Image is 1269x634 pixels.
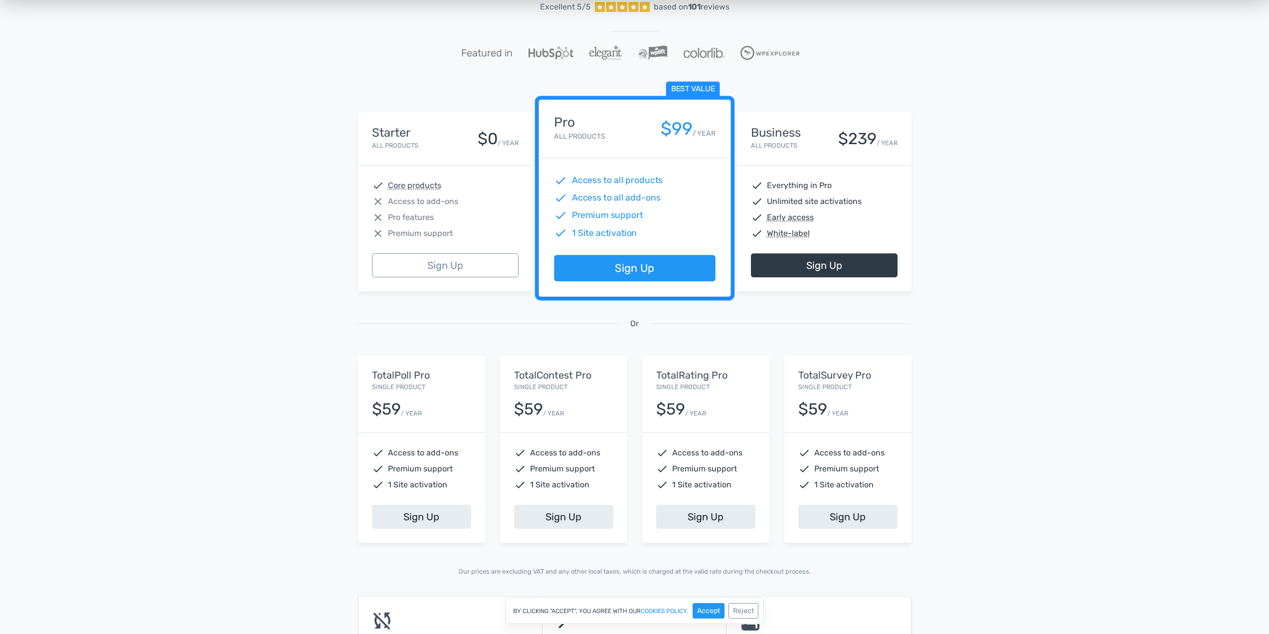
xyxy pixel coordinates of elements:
div: $59 [514,401,543,418]
span: Premium support [672,463,737,475]
abbr: Early access [767,211,814,223]
span: check [751,196,763,208]
span: Premium support [388,227,453,239]
span: check [798,463,810,475]
span: Access to add-ons [388,196,458,208]
img: Colorlib [684,48,725,58]
span: check [554,209,567,222]
span: Access to all add-ons [571,192,660,205]
button: Reject [728,603,758,619]
span: check [751,227,763,239]
span: Access to add-ons [814,447,885,459]
span: Premium support [571,209,643,222]
span: check [514,479,526,491]
span: Premium support [388,463,453,475]
small: Single Product [514,383,567,391]
small: Single Product [656,383,710,391]
small: All Products [751,142,797,149]
a: Sign Up [514,505,613,529]
img: ElegantThemes [589,45,622,60]
span: close [372,227,384,239]
a: cookies policy [641,608,687,614]
abbr: White-label [767,227,810,239]
span: check [514,463,526,475]
span: check [554,174,567,187]
abbr: Core products [388,180,441,192]
span: check [372,463,384,475]
span: check [751,211,763,223]
span: check [554,192,567,205]
h4: Pro [554,115,605,130]
span: check [656,463,668,475]
a: Sign Up [554,255,715,282]
span: 1 Site activation [388,479,447,491]
img: WPLift [638,45,667,60]
a: Sign Up [372,505,471,529]
small: All Products [372,142,418,149]
small: / YEAR [827,409,848,418]
span: check [372,447,384,459]
span: Premium support [530,463,595,475]
h5: TotalPoll Pro [372,370,471,381]
button: Accept [693,603,725,619]
span: Everything in Pro [767,180,832,192]
span: close [372,196,384,208]
h4: Starter [372,126,418,139]
img: Hubspot [529,46,573,59]
span: Access to all products [571,174,663,187]
h5: Featured in [461,47,513,58]
span: Best value [666,82,720,97]
span: check [798,447,810,459]
div: $59 [656,401,685,418]
span: Access to add-ons [388,447,458,459]
div: $239 [838,130,877,148]
span: Access to add-ons [530,447,600,459]
span: 1 Site activation [814,479,874,491]
a: Sign Up [751,253,898,277]
span: 1 Site activation [530,479,589,491]
div: $0 [478,130,498,148]
span: check [514,447,526,459]
p: Our prices are excluding VAT and any other local taxes, which is charged at the valid rate during... [358,567,911,576]
small: / YEAR [498,138,519,148]
small: / YEAR [685,409,706,418]
h5: TotalSurvey Pro [798,370,898,381]
div: based on reviews [654,1,729,13]
span: Pro features [388,211,434,223]
span: 1 Site activation [672,479,731,491]
span: 1 Site activation [571,226,637,239]
div: $59 [372,401,401,418]
small: / YEAR [401,409,422,418]
small: / YEAR [692,128,715,139]
span: check [751,180,763,192]
a: Sign Up [372,253,519,277]
span: Or [630,318,639,330]
span: Excellent 5/5 [540,1,591,13]
span: Premium support [814,463,879,475]
span: Access to add-ons [672,447,742,459]
small: Single Product [372,383,425,391]
small: / YEAR [877,138,898,148]
span: check [798,479,810,491]
small: All Products [554,132,605,141]
a: Sign Up [798,505,898,529]
a: Sign Up [656,505,755,529]
span: check [656,447,668,459]
h5: TotalRating Pro [656,370,755,381]
span: check [372,479,384,491]
h4: Business [751,126,801,139]
img: WPExplorer [740,46,800,60]
div: By clicking "Accept", you agree with our . [505,598,764,624]
span: check [554,226,567,239]
span: check [372,180,384,192]
div: $99 [660,119,692,139]
small: Single Product [798,383,852,391]
strong: 101 [688,2,701,11]
span: Unlimited site activations [767,196,862,208]
div: $59 [798,401,827,418]
span: close [372,211,384,223]
span: check [656,479,668,491]
small: / YEAR [543,409,564,418]
h5: TotalContest Pro [514,370,613,381]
